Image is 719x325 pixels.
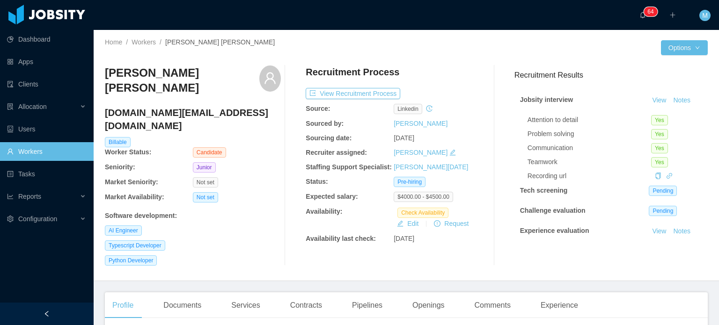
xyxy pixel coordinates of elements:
a: [PERSON_NAME] [394,120,448,127]
button: Notes [669,247,694,259]
i: icon: copy [655,173,661,179]
span: Typescript Developer [105,240,165,251]
div: Comments [467,292,518,318]
b: Sourced by: [306,120,344,127]
button: icon: exclamation-circleRequest [430,218,472,229]
i: icon: edit [449,149,456,156]
span: Junior [193,162,216,173]
b: Source: [306,105,330,112]
span: [DATE] [394,235,414,242]
span: Not set [193,177,218,188]
b: Expected salary: [306,193,358,200]
i: icon: user [264,72,277,85]
i: icon: link [666,173,673,179]
span: [PERSON_NAME] [PERSON_NAME] [165,38,275,46]
span: Yes [651,115,668,125]
button: icon: editEdit [393,218,422,229]
div: Profile [105,292,141,318]
span: $4000.00 - $4500.00 [394,192,453,202]
span: Reports [18,193,41,200]
span: Python Developer [105,255,157,266]
b: Market Seniority: [105,178,158,186]
h4: Recruitment Process [306,65,399,79]
div: Attention to detail [528,115,651,125]
p: 4 [651,7,654,16]
a: View [649,96,669,104]
div: Recording url [528,171,651,181]
span: Yes [651,157,668,167]
a: icon: pie-chartDashboard [7,30,86,49]
div: Communication [528,143,651,153]
a: icon: profileTasks [7,165,86,183]
button: icon: exportView Recruitment Process [306,88,400,99]
div: Openings [405,292,452,318]
a: [PERSON_NAME][DATE] [394,163,468,171]
div: Documents [156,292,209,318]
span: Allocation [18,103,47,110]
a: Home [105,38,122,46]
b: Worker Status: [105,148,151,156]
span: Pending [649,186,677,196]
a: [PERSON_NAME] [394,149,448,156]
b: Sourcing date: [306,134,352,142]
h3: [PERSON_NAME] [PERSON_NAME] [105,65,259,96]
i: icon: history [426,105,433,112]
span: Candidate [193,147,226,158]
a: View [649,227,669,235]
b: Status: [306,178,328,185]
b: Recruiter assigned: [306,149,367,156]
i: icon: line-chart [7,193,14,200]
b: Software development : [105,212,177,219]
span: linkedin [394,104,422,114]
span: Yes [651,143,668,153]
b: Availability last check: [306,235,376,242]
i: icon: bell [639,12,646,18]
span: Configuration [18,215,57,223]
strong: Challenge evaluation [520,207,586,214]
b: Staffing Support Specialist: [306,163,392,171]
div: Contracts [283,292,330,318]
span: / [160,38,161,46]
button: Notes [669,95,694,106]
a: icon: robotUsers [7,120,86,138]
a: icon: link [666,172,673,180]
i: icon: solution [7,103,14,110]
div: Pipelines [345,292,390,318]
span: M [702,10,708,21]
b: Market Availability: [105,193,164,201]
button: Notes [669,226,694,237]
b: Availability: [306,208,342,215]
span: Yes [651,129,668,139]
strong: Experience evaluation [520,227,589,234]
p: 6 [647,7,651,16]
div: Problem solving [528,129,651,139]
a: Workers [132,38,156,46]
a: icon: exportView Recruitment Process [306,90,400,97]
span: Not set [193,192,218,202]
b: Seniority: [105,163,135,171]
span: AI Engineer [105,225,142,236]
div: Teamwork [528,157,651,167]
a: icon: userWorkers [7,142,86,161]
div: Services [224,292,267,318]
strong: Tech screening [520,187,568,194]
span: [DATE] [394,134,414,142]
span: Billable [105,137,131,147]
div: Copy [655,171,661,181]
button: Optionsicon: down [661,40,708,55]
i: icon: setting [7,216,14,222]
a: icon: appstoreApps [7,52,86,71]
h4: [DOMAIN_NAME][EMAIL_ADDRESS][DOMAIN_NAME] [105,106,281,132]
span: Pre-hiring [394,177,426,187]
span: Pending [649,206,677,216]
h3: Recruitment Results [514,69,708,81]
strong: Jobsity interview [520,96,573,103]
span: / [126,38,128,46]
i: icon: plus [669,12,676,18]
sup: 64 [644,7,657,16]
div: Experience [533,292,586,318]
a: icon: auditClients [7,75,86,94]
